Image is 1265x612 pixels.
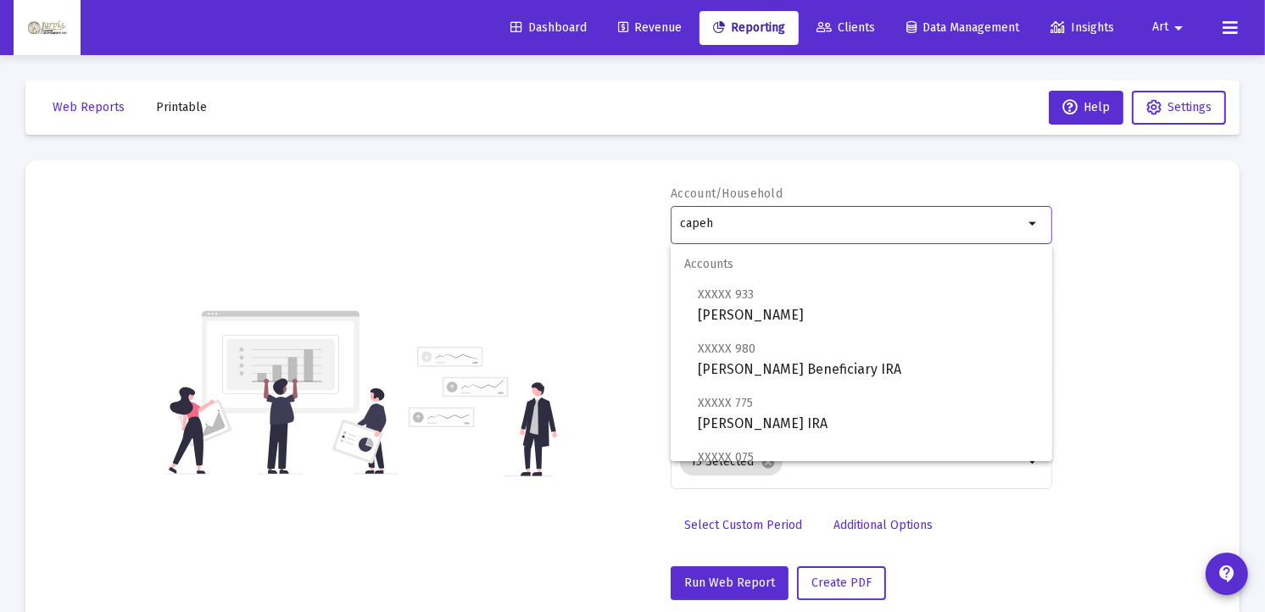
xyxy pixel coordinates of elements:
span: [PERSON_NAME] [PERSON_NAME] [698,447,1039,488]
mat-icon: cancel [761,454,776,470]
span: Insights [1050,20,1114,35]
span: Dashboard [510,20,587,35]
button: Art [1132,10,1209,44]
span: Create PDF [811,576,872,590]
span: [PERSON_NAME] Beneficiary IRA [698,338,1039,380]
a: Dashboard [497,11,600,45]
span: Settings [1167,100,1212,114]
a: Insights [1037,11,1128,45]
a: Data Management [893,11,1033,45]
span: [PERSON_NAME] IRA [698,392,1039,434]
a: Revenue [605,11,695,45]
span: Data Management [906,20,1019,35]
label: Account/Household [671,186,783,201]
mat-icon: arrow_drop_down [1023,214,1044,234]
span: Revenue [618,20,682,35]
span: XXXXX 775 [698,396,753,410]
span: Web Reports [53,100,125,114]
span: Reporting [713,20,785,35]
button: Settings [1132,91,1226,125]
mat-icon: arrow_drop_down [1168,11,1189,45]
span: Help [1062,100,1110,114]
mat-chip: 15 Selected [680,448,783,476]
mat-icon: arrow_drop_down [1023,452,1044,472]
span: Additional Options [833,518,933,532]
img: Dashboard [26,11,68,45]
span: Select Custom Period [684,518,802,532]
a: Clients [803,11,889,45]
mat-chip-list: Selection [680,445,1023,479]
span: XXXXX 980 [698,342,755,356]
span: [PERSON_NAME] [698,284,1039,325]
button: Web Reports [39,91,138,125]
mat-icon: contact_support [1217,564,1237,584]
button: Help [1049,91,1123,125]
span: XXXXX 933 [698,287,754,302]
span: Art [1152,20,1168,35]
button: Create PDF [797,566,886,600]
span: Clients [816,20,875,35]
a: Reporting [699,11,799,45]
span: XXXXX 075 [698,450,754,465]
span: Accounts [671,244,1052,285]
img: reporting-alt [409,347,557,476]
img: reporting [165,309,398,476]
input: Search or select an account or household [680,217,1023,231]
button: Printable [142,91,220,125]
span: Run Web Report [684,576,775,590]
button: Run Web Report [671,566,789,600]
span: Printable [156,100,207,114]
